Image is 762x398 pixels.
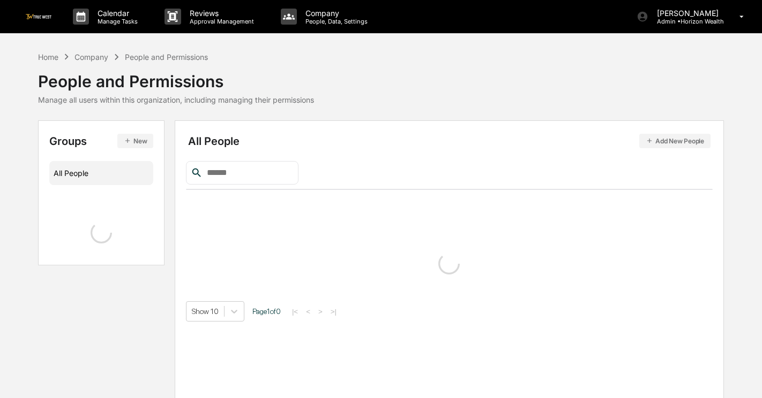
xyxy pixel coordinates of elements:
p: Manage Tasks [89,18,143,25]
button: Add New People [639,134,711,148]
p: [PERSON_NAME] [648,9,724,18]
button: >| [327,307,340,316]
div: People and Permissions [38,63,314,91]
p: Calendar [89,9,143,18]
p: People, Data, Settings [297,18,373,25]
p: Admin • Horizon Wealth [648,18,724,25]
span: Page 1 of 0 [252,307,281,316]
div: People and Permissions [125,52,208,62]
div: Groups [49,134,153,148]
div: All People [188,134,711,148]
p: Company [297,9,373,18]
div: Manage all users within this organization, including managing their permissions [38,95,314,104]
div: Company [74,52,108,62]
div: Home [38,52,58,62]
img: logo [26,14,51,19]
p: Reviews [181,9,259,18]
button: > [315,307,326,316]
button: New [117,134,153,148]
button: |< [289,307,301,316]
div: All People [54,164,149,182]
button: < [303,307,313,316]
p: Approval Management [181,18,259,25]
